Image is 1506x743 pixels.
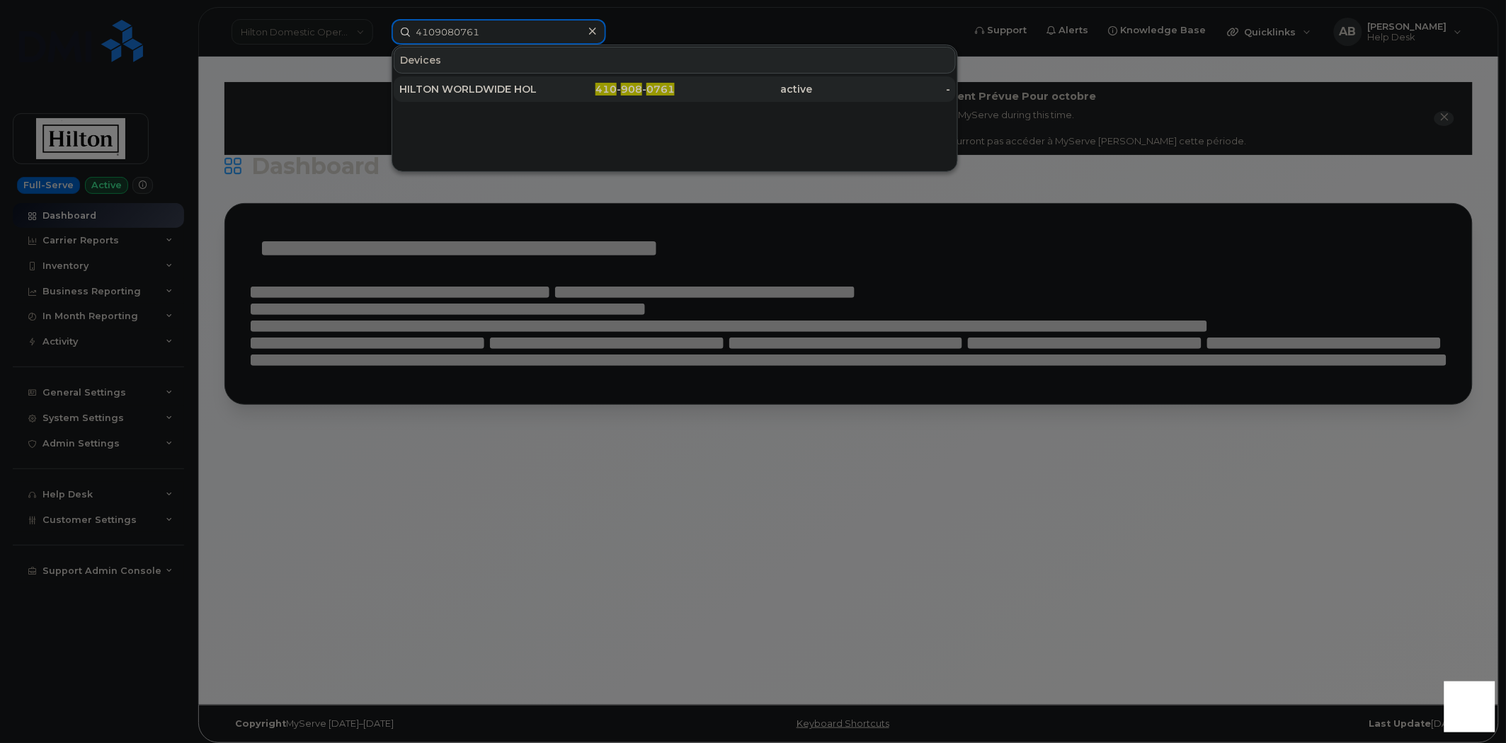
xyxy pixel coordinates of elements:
[595,83,617,96] span: 410
[675,82,813,96] div: active
[813,82,951,96] div: -
[394,76,956,102] a: HILTON WORLDWIDE HOLDINGS INC.410-908-0761active-
[537,82,675,96] div: - -
[394,47,956,74] div: Devices
[621,83,642,96] span: 908
[646,83,675,96] span: 0761
[399,82,537,96] div: HILTON WORLDWIDE HOLDINGS INC.
[1444,681,1495,732] iframe: Messenger Launcher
